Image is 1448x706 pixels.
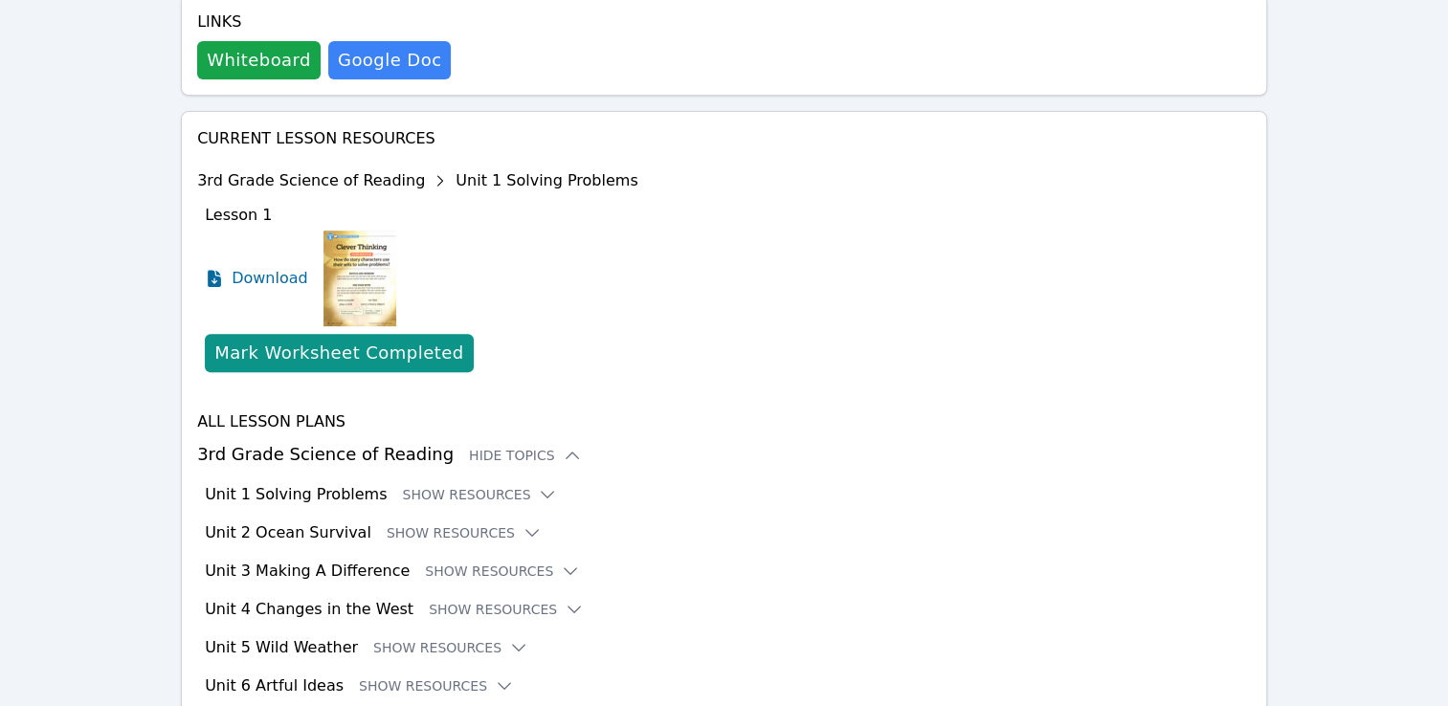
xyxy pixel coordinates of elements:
[387,523,542,542] button: Show Resources
[205,598,413,621] h3: Unit 4 Changes in the West
[469,446,582,465] button: Hide Topics
[205,483,387,506] h3: Unit 1 Solving Problems
[205,206,272,224] span: Lesson 1
[205,674,344,697] h3: Unit 6 Artful Ideas
[197,127,1251,150] h4: Current Lesson Resources
[402,485,557,504] button: Show Resources
[323,231,396,326] img: Lesson 1
[214,340,463,366] div: Mark Worksheet Completed
[373,638,528,657] button: Show Resources
[359,676,514,695] button: Show Resources
[197,441,1251,468] h3: 3rd Grade Science of Reading
[205,521,371,544] h3: Unit 2 Ocean Survival
[232,267,308,290] span: Download
[197,165,638,196] div: 3rd Grade Science of Reading Unit 1 Solving Problems
[197,410,1251,433] h4: All Lesson Plans
[197,41,321,79] button: Whiteboard
[429,600,584,619] button: Show Resources
[205,334,473,372] button: Mark Worksheet Completed
[425,562,580,581] button: Show Resources
[205,231,308,326] a: Download
[328,41,451,79] a: Google Doc
[205,560,410,583] h3: Unit 3 Making A Difference
[197,11,451,33] h4: Links
[205,636,358,659] h3: Unit 5 Wild Weather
